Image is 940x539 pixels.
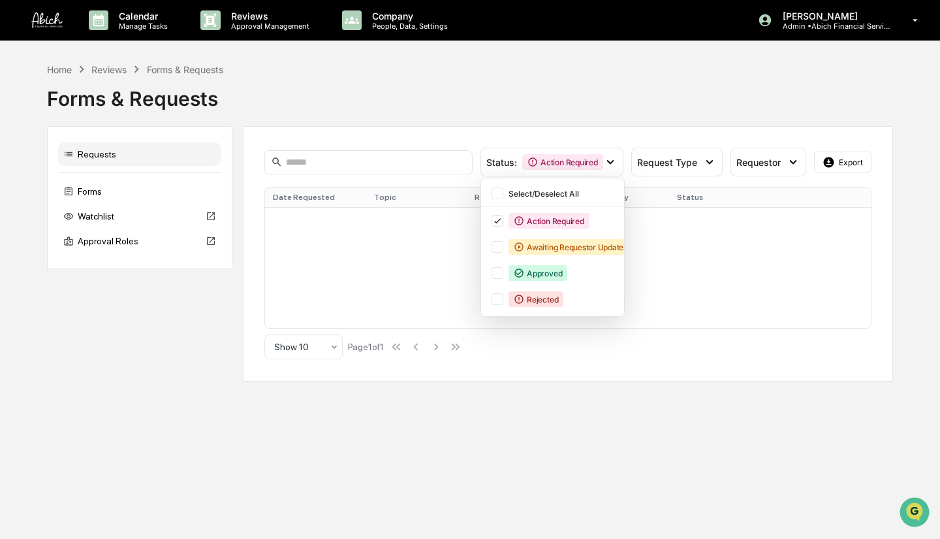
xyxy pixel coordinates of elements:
th: Topic [366,188,467,207]
div: 🖐️ [13,166,23,176]
div: 🗄️ [95,166,105,176]
p: How can we help? [13,27,238,48]
div: Approved [509,265,567,281]
div: Reviews [91,64,127,75]
div: Home [47,64,72,75]
span: Preclearance [26,165,84,178]
div: Start new chat [44,100,214,113]
div: We're available if you need us! [44,113,165,123]
th: Status [669,188,770,207]
span: Pylon [130,221,158,231]
button: Start new chat [222,104,238,120]
a: 🔎Data Lookup [8,184,87,208]
p: [PERSON_NAME] [772,10,894,22]
div: Awaiting Requestor Updates [509,239,633,255]
p: People, Data, Settings [362,22,454,31]
img: 1746055101610-c473b297-6a78-478c-a979-82029cc54cd1 [13,100,37,123]
p: Approval Management [221,22,316,31]
span: Requestor [736,157,781,168]
div: Forms & Requests [47,76,893,110]
div: Forms & Requests [147,64,223,75]
th: Date Requested [265,188,366,207]
a: Powered byPylon [92,221,158,231]
p: Reviews [221,10,316,22]
div: Action Required [522,154,603,170]
div: Watchlist [58,204,221,228]
div: Requests [58,142,221,166]
div: Action Required [509,213,589,229]
p: Company [362,10,454,22]
span: Data Lookup [26,189,82,203]
iframe: Open customer support [898,496,933,531]
span: Status : [486,157,517,168]
span: Attestations [108,165,162,178]
a: 🗄️Attestations [89,159,167,183]
p: Admin • Abich Financial Services [772,22,894,31]
div: Forms [58,180,221,203]
button: Export [814,152,871,172]
th: Request Type [467,188,568,207]
img: logo [31,12,63,28]
div: Approval Roles [58,229,221,253]
div: Rejected [509,291,563,307]
div: Select/Deselect All [509,189,616,199]
div: Page 1 of 1 [348,342,384,352]
span: Request Type [637,157,697,168]
a: 🖐️Preclearance [8,159,89,183]
p: Manage Tasks [108,22,174,31]
div: 🔎 [13,191,23,201]
p: Calendar [108,10,174,22]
